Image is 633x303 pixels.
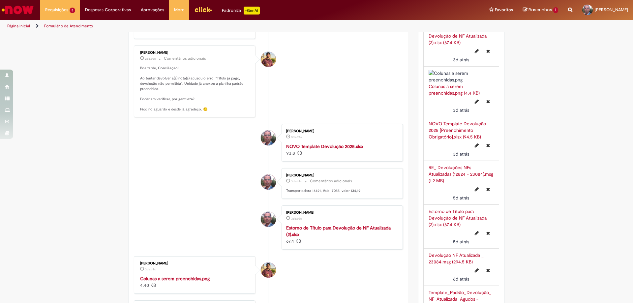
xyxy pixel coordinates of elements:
[291,135,302,139] time: 25/08/2025 15:17:47
[453,276,469,282] time: 22/08/2025 10:22:23
[471,140,483,151] button: Editar nome de arquivo NOVO Template Devolução 2025 [Preenchimento Obrigatório].xlsx
[286,129,396,133] div: [PERSON_NAME]
[291,135,302,139] span: 3d atrás
[453,57,469,63] time: 25/08/2025 15:08:56
[495,7,513,13] span: Favoritos
[482,46,494,56] button: Excluir Estorno de Título para Devolução de NF Atualizada (2).xlsx
[145,57,156,61] time: 25/08/2025 15:36:50
[482,265,494,276] button: Excluir Devolução NF Atualizada _ 23084.msg
[429,165,493,184] a: RE_ Devoluções NFs Atualizadas (12824 - 23084).msg (1.2 MB)
[310,178,352,184] small: Comentários adicionais
[140,276,210,282] a: Colunas a serem preenchidas.png
[286,225,391,237] a: Estorno de Título para Devolução de NF Atualizada (2).xlsx
[5,20,417,32] ul: Trilhas de página
[471,96,483,107] button: Editar nome de arquivo Colunas a serem preenchidas.png
[222,7,260,15] div: Padroniza
[141,7,164,13] span: Aprovações
[471,184,483,195] button: Editar nome de arquivo RE_ Devoluções NFs Atualizadas (12824 - 23084).msg
[85,7,131,13] span: Despesas Corporativas
[286,143,396,156] div: 93.8 KB
[429,252,484,265] a: Devolução NF Atualizada _ 23084.msg (294.5 KB)
[429,208,487,227] a: Estorno de Título para Devolução de NF Atualizada (2).xlsx (67.4 KB)
[174,7,184,13] span: More
[1,3,35,16] img: ServiceNow
[453,239,469,245] span: 5d atrás
[429,26,487,45] a: Estorno de Título para Devolução de NF Atualizada (2).xlsx (67.4 KB)
[140,51,250,55] div: [PERSON_NAME]
[291,179,302,183] time: 25/08/2025 15:09:55
[453,57,469,63] span: 3d atrás
[145,57,156,61] span: 2d atrás
[45,7,68,13] span: Requisições
[523,7,558,13] a: Rascunhos
[286,225,396,244] div: 67.4 KB
[453,151,469,157] time: 25/08/2025 08:20:48
[482,96,494,107] button: Excluir Colunas a serem preenchidas.png
[286,173,396,177] div: [PERSON_NAME]
[261,130,276,145] div: Reinaldo Gabriel Vieira
[286,211,396,215] div: [PERSON_NAME]
[7,23,30,29] a: Página inicial
[70,8,75,13] span: 3
[145,267,156,271] span: 3d atrás
[471,46,483,56] button: Editar nome de arquivo Estorno de Título para Devolução de NF Atualizada (2).xlsx
[140,261,250,265] div: [PERSON_NAME]
[261,174,276,190] div: Reinaldo Gabriel Vieira
[261,262,276,278] div: Vitor Jeremias Da Silva
[482,140,494,151] button: Excluir NOVO Template Devolução 2025 [Preenchimento Obrigatório].xlsx
[453,151,469,157] span: 3d atrás
[194,5,212,15] img: click_logo_yellow_360x200.png
[553,7,558,13] span: 1
[145,267,156,271] time: 25/08/2025 08:20:59
[471,228,483,238] button: Editar nome de arquivo Estorno de Título para Devolução de NF Atualizada (2).xlsx
[453,107,469,113] time: 25/08/2025 08:20:59
[471,265,483,276] button: Editar nome de arquivo Devolução NF Atualizada _ 23084.msg
[244,7,260,15] p: +GenAi
[291,179,302,183] span: 3d atrás
[291,217,302,221] span: 3d atrás
[44,23,93,29] a: Formulário de Atendimento
[261,212,276,227] div: Reinaldo Gabriel Vieira
[429,70,494,83] img: Colunas a serem preenchidas.png
[453,195,469,201] time: 23/08/2025 08:26:34
[453,239,469,245] time: 23/08/2025 08:26:31
[482,228,494,238] button: Excluir Estorno de Título para Devolução de NF Atualizada (2).xlsx
[286,143,363,149] a: NOVO Template Devolução 2025.xlsx
[164,56,206,61] small: Comentários adicionais
[286,188,396,194] p: Transportadora 16491, Vale 17055, valor 134,19
[482,184,494,195] button: Excluir RE_ Devoluções NFs Atualizadas (12824 - 23084).msg
[453,195,469,201] span: 5d atrás
[261,52,276,67] div: Vitor Jeremias Da Silva
[429,121,486,140] a: NOVO Template Devolução 2025 [Preenchimento Obrigatório].xlsx (94.5 KB)
[140,66,250,112] p: Boa tarde, Conciliação! Ao tentar devolver a(s) nota(s) acusou o erro: "Título já pago, devolução...
[528,7,552,13] span: Rascunhos
[453,276,469,282] span: 6d atrás
[453,107,469,113] span: 3d atrás
[140,275,250,288] div: 4.40 KB
[595,7,628,13] span: [PERSON_NAME]
[429,83,480,96] a: Colunas a serem preenchidas.png (4.4 KB)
